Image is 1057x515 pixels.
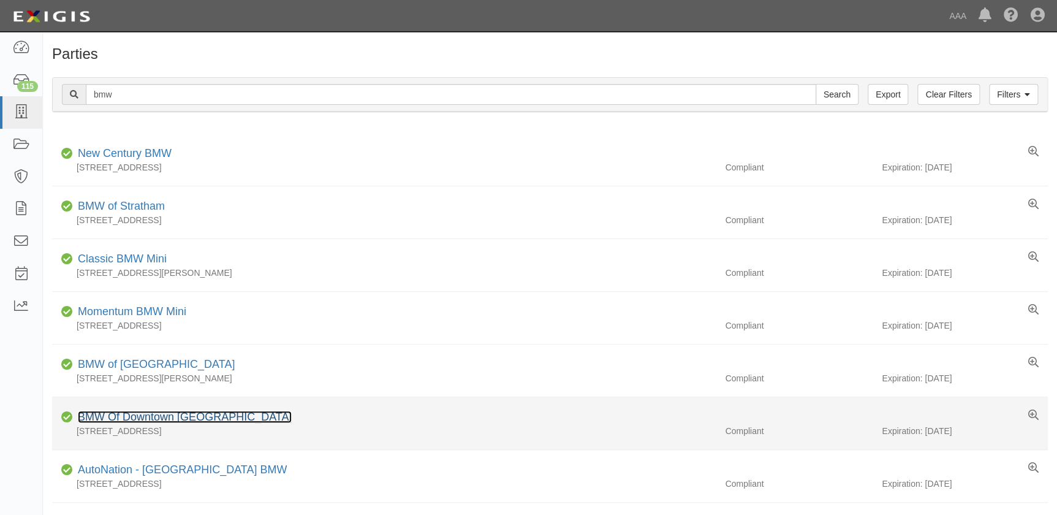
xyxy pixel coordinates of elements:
input: Search [86,84,816,105]
div: Expiration: [DATE] [882,214,1048,226]
a: View results summary [1028,304,1039,316]
div: Compliant [716,372,882,384]
h1: Parties [52,46,1048,62]
a: View results summary [1028,357,1039,369]
div: Momentum BMW Mini [73,304,186,320]
a: Momentum BMW Mini [78,305,186,318]
div: [STREET_ADDRESS] [52,478,716,490]
div: BMW Of Downtown Los Angeles [73,410,292,425]
div: Expiration: [DATE] [882,161,1048,174]
a: Filters [989,84,1038,105]
div: [STREET_ADDRESS] [52,319,716,332]
div: AutoNation - Valencia BMW [73,462,287,478]
div: Compliant [716,161,882,174]
div: [STREET_ADDRESS][PERSON_NAME] [52,267,716,279]
a: BMW of [GEOGRAPHIC_DATA] [78,358,235,370]
div: Compliant [716,214,882,226]
a: AAA [943,4,972,28]
i: Compliant [61,413,73,422]
a: New Century BMW [78,147,172,159]
a: View results summary [1028,251,1039,264]
a: Export [868,84,908,105]
i: Help Center - Complianz [1004,9,1018,23]
div: Compliant [716,425,882,437]
div: New Century BMW [73,146,172,162]
div: Expiration: [DATE] [882,478,1048,490]
a: Clear Filters [917,84,979,105]
div: [STREET_ADDRESS][PERSON_NAME] [52,372,716,384]
i: Compliant [61,360,73,369]
a: View results summary [1028,462,1039,475]
i: Compliant [61,150,73,158]
img: logo-5460c22ac91f19d4615b14bd174203de0afe785f0fc80cf4dbbc73dc1793850b.png [9,6,94,28]
div: [STREET_ADDRESS] [52,425,716,437]
i: Compliant [61,202,73,211]
div: [STREET_ADDRESS] [52,214,716,226]
i: Compliant [61,308,73,316]
a: BMW of Stratham [78,200,165,212]
div: Expiration: [DATE] [882,319,1048,332]
a: View results summary [1028,146,1039,158]
div: [STREET_ADDRESS] [52,161,716,174]
i: Compliant [61,466,73,475]
a: BMW Of Downtown [GEOGRAPHIC_DATA] [78,411,292,423]
input: Search [816,84,858,105]
a: View results summary [1028,410,1039,422]
div: Compliant [716,319,882,332]
a: Classic BMW Mini [78,253,167,265]
div: Compliant [716,267,882,279]
a: View results summary [1028,199,1039,211]
div: BMW of Stratham [73,199,165,215]
div: Expiration: [DATE] [882,372,1048,384]
div: Compliant [716,478,882,490]
div: BMW of Westbrook [73,357,235,373]
div: 115 [17,81,38,92]
div: Expiration: [DATE] [882,267,1048,279]
a: AutoNation - [GEOGRAPHIC_DATA] BMW [78,464,287,476]
div: Classic BMW Mini [73,251,167,267]
i: Compliant [61,255,73,264]
div: Expiration: [DATE] [882,425,1048,437]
